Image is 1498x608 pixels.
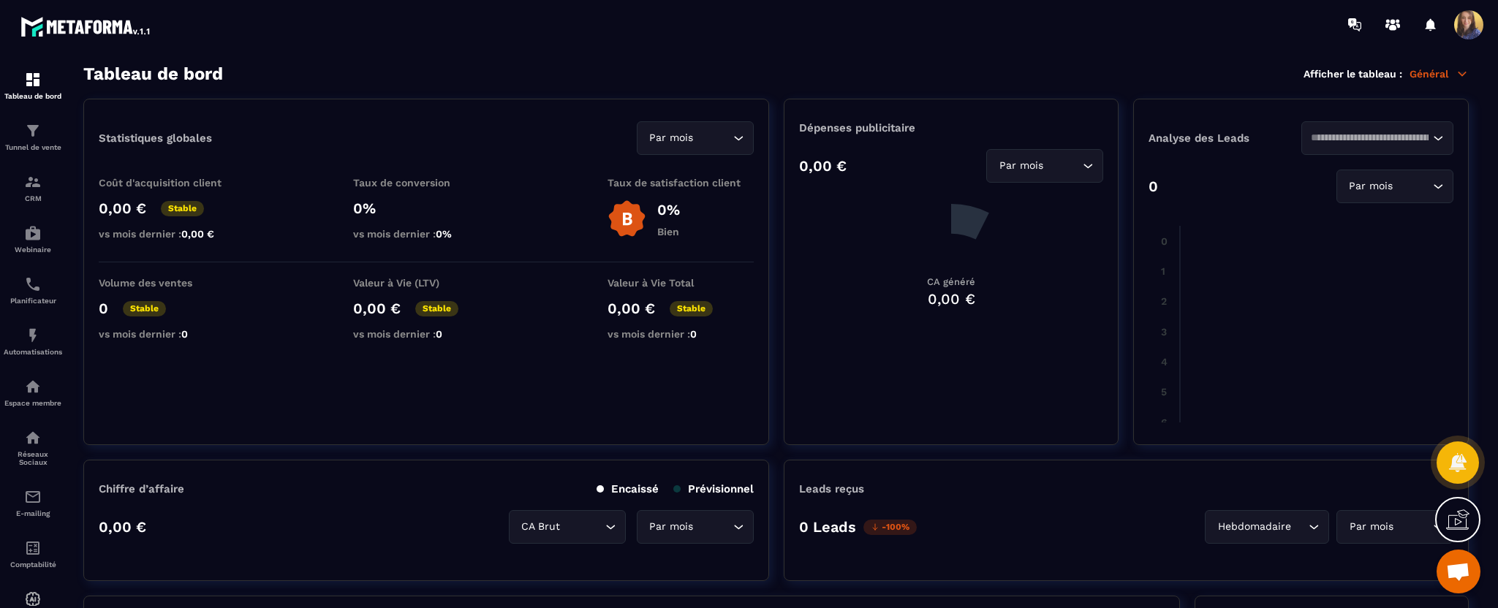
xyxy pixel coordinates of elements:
img: social-network [24,429,42,446]
p: Taux de satisfaction client [608,177,754,189]
div: Search for option [1205,510,1329,544]
a: formationformationTableau de bord [4,60,62,111]
p: Général [1410,67,1469,80]
tspan: 5 [1161,386,1167,398]
input: Search for option [697,519,730,535]
div: Search for option [637,121,754,155]
p: Analyse des Leads [1149,132,1301,145]
p: 0 [1149,178,1158,195]
tspan: 0 [1161,235,1168,247]
input: Search for option [1294,519,1305,535]
p: Espace membre [4,399,62,407]
p: Dépenses publicitaire [799,121,1104,134]
img: automations [24,590,42,608]
tspan: 1 [1161,265,1165,277]
p: Valeur à Vie Total [608,277,754,289]
span: 0 [181,328,188,340]
span: Par mois [1346,178,1396,194]
p: vs mois dernier : [608,328,754,340]
img: formation [24,71,42,88]
tspan: 4 [1161,356,1168,368]
span: 0 [436,328,442,340]
tspan: 6 [1161,417,1168,428]
p: vs mois dernier : [99,328,245,340]
p: Tunnel de vente [4,143,62,151]
img: automations [24,327,42,344]
span: Par mois [1346,519,1396,535]
div: Search for option [1336,170,1453,203]
p: 0,00 € [99,518,146,536]
p: 0,00 € [99,199,146,217]
span: Par mois [996,158,1046,174]
span: 0% [436,228,452,240]
a: emailemailE-mailing [4,477,62,528]
a: schedulerschedulerPlanificateur [4,265,62,316]
p: 0,00 € [799,157,847,175]
input: Search for option [697,130,730,146]
p: -100% [863,520,917,535]
p: Chiffre d’affaire [99,482,184,495]
p: 0 Leads [799,518,856,536]
img: automations [24,224,42,242]
span: CA Brut [518,519,564,535]
img: b-badge-o.b3b20ee6.svg [608,199,646,238]
img: logo [20,13,152,39]
input: Search for option [1311,130,1429,146]
img: accountant [24,539,42,557]
input: Search for option [1396,178,1429,194]
input: Search for option [564,519,602,535]
a: social-networksocial-networkRéseaux Sociaux [4,418,62,477]
tspan: 3 [1161,326,1167,338]
a: automationsautomationsWebinaire [4,213,62,265]
p: Tableau de bord [4,92,62,100]
a: automationsautomationsAutomatisations [4,316,62,367]
p: Bien [657,226,680,237]
tspan: 2 [1161,295,1167,307]
p: Statistiques globales [99,132,212,145]
p: Stable [123,301,166,316]
a: formationformationCRM [4,162,62,213]
p: vs mois dernier : [99,228,245,240]
span: 0 [690,328,697,340]
input: Search for option [1046,158,1079,174]
p: Comptabilité [4,560,62,569]
p: Automatisations [4,348,62,356]
p: 0,00 € [353,300,401,317]
p: Leads reçus [799,482,864,495]
p: E-mailing [4,509,62,517]
div: Search for option [1301,121,1453,155]
img: formation [24,122,42,140]
p: Stable [670,301,713,316]
p: 0% [353,199,499,217]
img: email [24,488,42,506]
a: formationformationTunnel de vente [4,111,62,162]
h3: Tableau de bord [83,64,223,84]
p: Valeur à Vie (LTV) [353,277,499,289]
p: Volume des ventes [99,277,245,289]
span: Par mois [646,519,697,535]
div: Search for option [637,510,754,544]
img: formation [24,173,42,191]
span: Hebdomadaire [1214,519,1294,535]
p: Stable [161,201,204,216]
p: Planificateur [4,297,62,305]
span: Par mois [646,130,697,146]
p: Webinaire [4,246,62,254]
input: Search for option [1396,519,1429,535]
div: Search for option [986,149,1103,183]
span: 0,00 € [181,228,214,240]
img: scheduler [24,275,42,293]
a: accountantaccountantComptabilité [4,528,62,579]
p: vs mois dernier : [353,228,499,240]
p: Coût d'acquisition client [99,177,245,189]
p: vs mois dernier : [353,328,499,340]
p: Stable [415,301,458,316]
img: automations [24,378,42,395]
p: Taux de conversion [353,177,499,189]
p: Encaissé [597,482,659,495]
a: automationsautomationsEspace membre [4,367,62,418]
p: 0% [657,201,680,218]
p: Afficher le tableau : [1304,68,1402,80]
div: Search for option [1336,510,1453,544]
a: Ouvrir le chat [1437,550,1480,593]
